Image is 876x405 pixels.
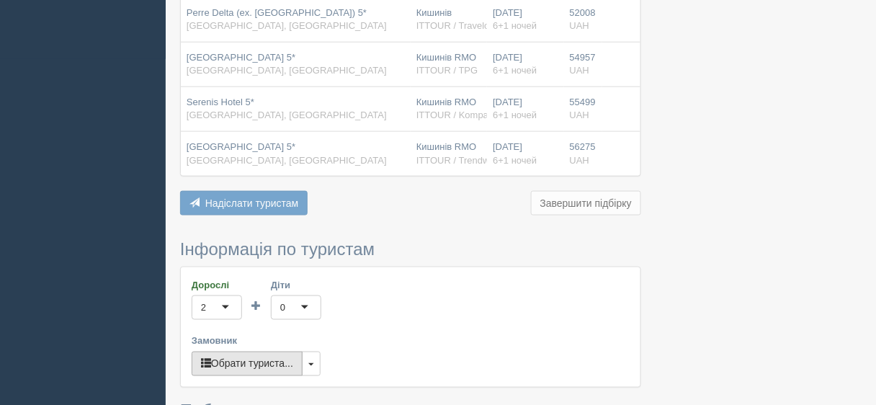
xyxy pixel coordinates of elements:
span: Надіслати туристам [205,197,299,209]
span: [GEOGRAPHIC_DATA], [GEOGRAPHIC_DATA] [187,65,387,76]
span: Perre Delta (ex. [GEOGRAPHIC_DATA]) 5* [187,7,367,18]
span: 52008 [570,7,596,18]
span: [GEOGRAPHIC_DATA], [GEOGRAPHIC_DATA] [187,110,387,120]
span: 55499 [570,97,596,107]
span: Serenis Hotel 5* [187,97,254,107]
span: 56275 [570,141,596,152]
span: [GEOGRAPHIC_DATA] 5* [187,141,295,152]
div: Кишинів [416,6,481,33]
div: [DATE] [493,6,558,33]
span: 54957 [570,52,596,63]
button: Завершити підбірку [531,191,641,215]
span: UAH [570,20,589,31]
span: [GEOGRAPHIC_DATA], [GEOGRAPHIC_DATA] [187,155,387,166]
label: Діти [271,278,321,292]
div: Кишинів RMO [416,96,481,123]
div: 2 [201,301,206,315]
span: 6+1 ночей [493,155,537,166]
span: 6+1 ночей [493,65,537,76]
h3: Інформація по туристам [180,240,641,259]
label: Замовник [192,334,630,348]
span: ITTOUR / Travelon [416,20,495,31]
span: ITTOUR / Kompas [416,110,493,120]
span: 6+1 ночей [493,20,537,31]
span: 6+1 ночей [493,110,537,120]
span: [GEOGRAPHIC_DATA] 5* [187,52,295,63]
button: Обрати туриста... [192,352,303,376]
div: [DATE] [493,96,558,123]
div: [DATE] [493,141,558,167]
span: UAH [570,65,589,76]
div: Кишинів RMO [416,51,481,78]
span: ITTOUR / Trendwaytravel [416,155,522,166]
div: [DATE] [493,51,558,78]
div: 0 [280,301,285,315]
span: [GEOGRAPHIC_DATA], [GEOGRAPHIC_DATA] [187,20,387,31]
span: UAH [570,110,589,120]
span: UAH [570,155,589,166]
button: Надіслати туристам [180,191,308,215]
label: Дорослі [192,278,242,292]
span: ITTOUR / TPG [416,65,478,76]
div: Кишинів RMO [416,141,481,167]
